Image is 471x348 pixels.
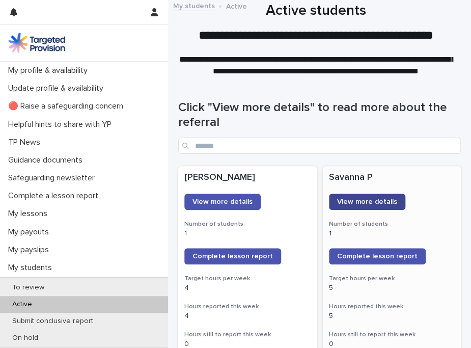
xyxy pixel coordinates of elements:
[178,100,461,130] h1: Click "View more details" to read more about the referral
[4,227,57,237] p: My payouts
[329,248,426,264] a: Complete lesson report
[184,275,311,283] h3: Target hours per week
[184,194,261,210] a: View more details
[4,317,101,326] p: Submit conclusive report
[184,331,311,339] h3: Hours still to report this week
[4,334,46,342] p: On hold
[184,229,311,238] p: 1
[4,84,112,93] p: Update profile & availability
[184,220,311,228] h3: Number of students
[4,191,106,201] p: Complete a lesson report
[184,284,311,292] p: 4
[329,229,455,238] p: 1
[184,172,311,183] p: [PERSON_NAME]
[337,198,397,205] span: View more details
[4,209,56,219] p: My lessons
[4,263,60,273] p: My students
[4,138,48,147] p: TP News
[184,248,281,264] a: Complete lesson report
[184,303,311,311] h3: Hours reported this week
[192,198,253,205] span: View more details
[4,155,91,165] p: Guidance documents
[4,245,57,255] p: My payslips
[178,138,461,154] input: Search
[192,253,273,260] span: Complete lesson report
[329,303,455,311] h3: Hours reported this week
[4,173,103,183] p: Safeguarding newsletter
[329,220,455,228] h3: Number of students
[329,312,455,320] p: 5
[4,300,40,309] p: Active
[184,312,311,320] p: 4
[329,194,405,210] a: View more details
[4,283,52,292] p: To review
[8,33,65,53] img: M5nRWzHhSzIhMunXDL62
[329,284,455,292] p: 5
[4,66,96,75] p: My profile & availability
[329,331,455,339] h3: Hours still to report this week
[329,172,455,183] p: Savanna P
[4,101,131,111] p: 🔴 Raise a safeguarding concern
[329,275,455,283] h3: Target hours per week
[4,120,120,129] p: Helpful hints to share with YP
[337,253,418,260] span: Complete lesson report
